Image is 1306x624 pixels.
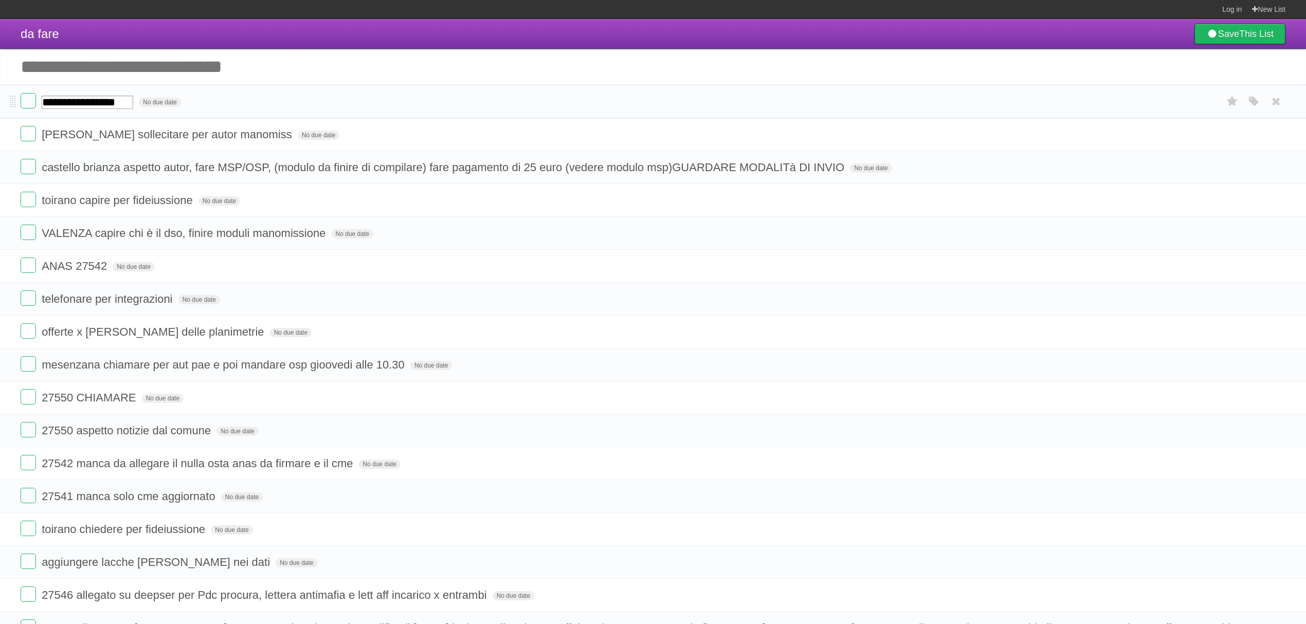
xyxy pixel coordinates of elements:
span: No due date [139,98,180,107]
span: [PERSON_NAME] sollecitare per autor manomiss [42,128,295,141]
span: telefonare per integrazioni [42,292,175,305]
label: Done [21,225,36,240]
span: No due date [178,295,220,304]
label: Done [21,192,36,207]
label: Done [21,455,36,470]
label: Done [21,290,36,306]
b: This List [1239,29,1274,39]
span: No due date [850,163,892,173]
a: SaveThis List [1194,24,1285,44]
span: No due date [332,229,373,238]
span: da fare [21,27,59,41]
label: Done [21,586,36,602]
span: No due date [221,492,263,502]
span: No due date [198,196,240,206]
span: 27550 aspetto notizie dal comune [42,424,213,437]
span: No due date [216,427,258,436]
label: Done [21,356,36,372]
label: Done [21,258,36,273]
span: No due date [493,591,534,600]
span: mesenzana chiamare per aut pae e poi mandare osp gioovedi alle 10.30 [42,358,407,371]
span: No due date [276,558,317,567]
span: No due date [359,460,401,469]
label: Star task [1223,93,1242,110]
span: VALENZA capire chi è il dso, finire moduli manomissione [42,227,328,240]
span: aggiungere lacche [PERSON_NAME] nei dati [42,556,273,568]
span: 27542 manca da allegare il nulla osta anas da firmare e il cme [42,457,355,470]
label: Done [21,554,36,569]
span: castello brianza aspetto autor, fare MSP/OSP, (modulo da finire di compilare) fare pagamento di 2... [42,161,847,174]
label: Done [21,422,36,437]
span: No due date [211,525,252,535]
label: Done [21,389,36,405]
span: 27541 manca solo cme aggiornato [42,490,218,503]
label: Done [21,159,36,174]
span: No due date [142,394,184,403]
label: Done [21,126,36,141]
span: No due date [270,328,312,337]
span: offerte x [PERSON_NAME] delle planimetrie [42,325,266,338]
label: Done [21,521,36,536]
span: No due date [298,131,339,140]
span: 27546 allegato su deepser per Pdc procura, lettera antimafia e lett aff incarico x entrambi [42,589,489,601]
span: No due date [410,361,452,370]
label: Done [21,93,36,108]
label: Done [21,323,36,339]
span: 27550 CHIAMARE [42,391,138,404]
span: toirano capire per fideiussione [42,194,195,207]
span: ANAS 27542 [42,260,110,272]
span: toirano chiedere per fideiussione [42,523,208,536]
label: Done [21,488,36,503]
span: No due date [113,262,154,271]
